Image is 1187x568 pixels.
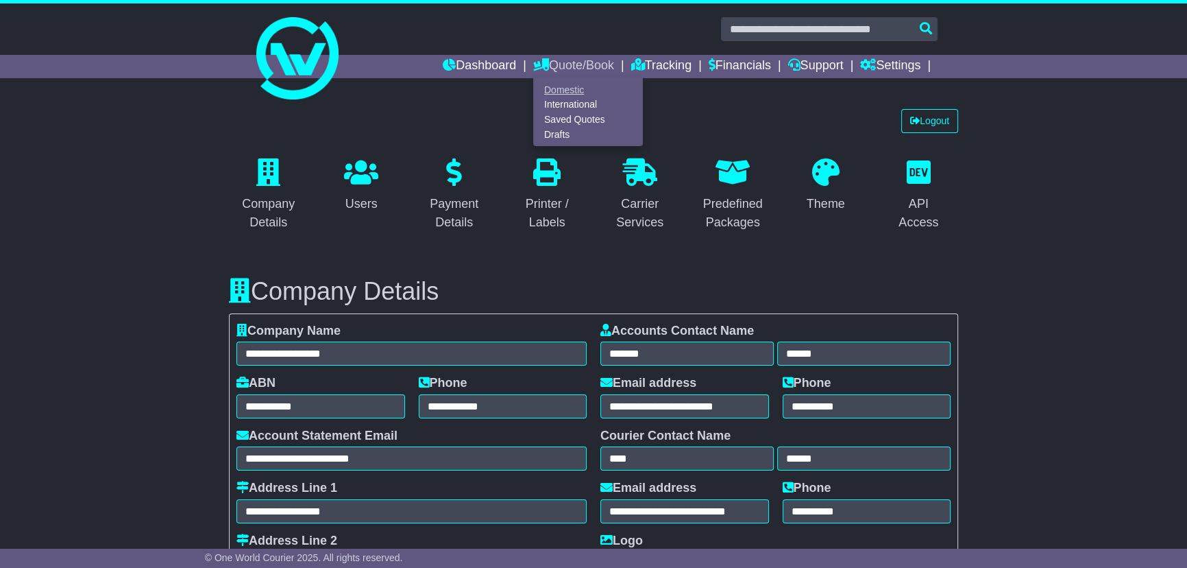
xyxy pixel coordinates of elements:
a: Predefined Packages [694,154,773,237]
div: Quote/Book [533,78,643,146]
a: Theme [798,154,854,218]
label: Company Name [236,324,341,339]
label: Email address [600,376,696,391]
div: Company Details [238,195,299,232]
div: Payment Details [424,195,485,232]
a: Payment Details [415,154,494,237]
label: ABN [236,376,276,391]
label: Address Line 2 [236,534,337,549]
h3: Company Details [229,278,958,305]
a: Carrier Services [600,154,680,237]
a: Tracking [631,55,692,78]
a: Quote/Book [533,55,614,78]
label: Phone [783,376,831,391]
label: Phone [783,481,831,496]
div: Predefined Packages [702,195,764,232]
label: Courier Contact Name [600,429,731,444]
div: Printer / Labels [517,195,578,232]
a: Users [335,154,387,218]
div: Users [344,195,378,213]
a: Saved Quotes [534,113,642,128]
a: Financials [709,55,771,78]
a: Printer / Labels [508,154,587,237]
a: Logout [901,109,958,133]
label: Email address [600,481,696,496]
a: Domestic [534,82,642,97]
a: Support [788,55,844,78]
label: Account Statement Email [236,429,397,444]
label: Address Line 1 [236,481,337,496]
a: API Access [879,154,959,237]
a: Drafts [534,127,642,142]
div: API Access [888,195,950,232]
a: Company Details [229,154,308,237]
div: Theme [807,195,845,213]
a: Dashboard [443,55,516,78]
div: Carrier Services [609,195,671,232]
label: Phone [419,376,467,391]
label: Accounts Contact Name [600,324,754,339]
a: International [534,97,642,113]
label: Logo [600,534,643,549]
span: © One World Courier 2025. All rights reserved. [205,552,403,563]
a: Settings [860,55,920,78]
